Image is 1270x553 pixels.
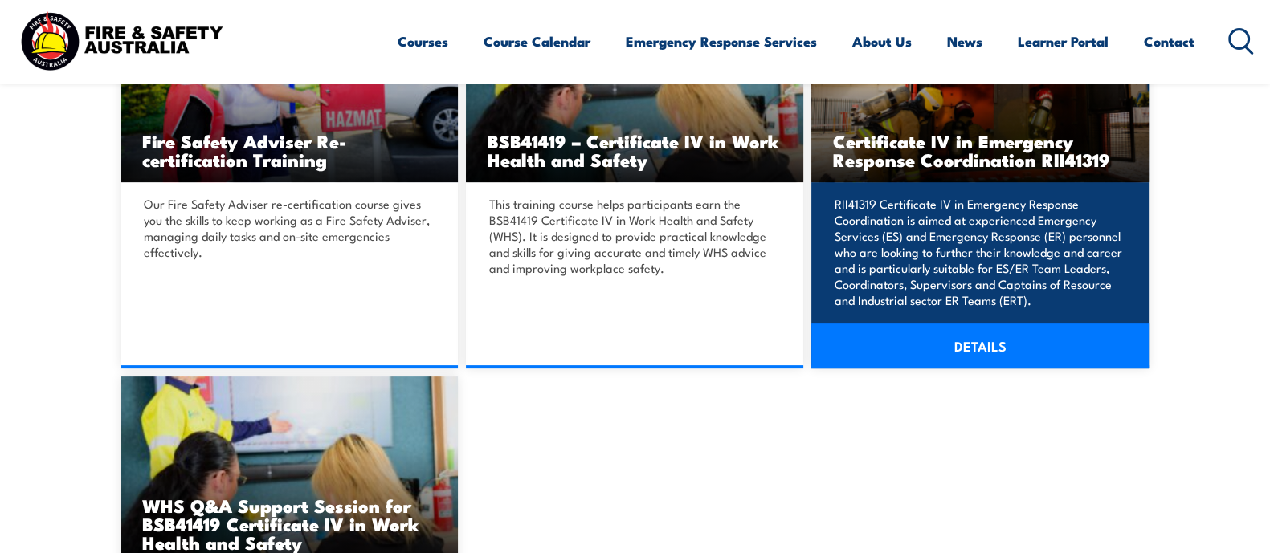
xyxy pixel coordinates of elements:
a: News [947,20,982,63]
a: Emergency Response Services [626,20,817,63]
h3: BSB41419 – Certificate IV in Work Health and Safety [487,132,782,169]
h3: Certificate IV in Emergency Response Coordination RII41319 [832,132,1128,169]
a: Courses [398,20,448,63]
a: Course Calendar [484,20,590,63]
p: Our Fire Safety Adviser re-certification course gives you the skills to keep working as a Fire Sa... [144,196,431,260]
a: Learner Portal [1018,20,1109,63]
a: Contact [1144,20,1194,63]
h3: Fire Safety Adviser Re-certification Training [142,132,438,169]
p: RII41319 Certificate IV in Emergency Response Coordination is aimed at experienced Emergency Serv... [834,196,1121,308]
a: DETAILS [811,323,1149,368]
a: About Us [852,20,912,63]
p: This training course helps participants earn the BSB41419 Certificate IV in Work Health and Safet... [488,196,776,276]
h3: WHS Q&A Support Session for BSB41419 Certificate IV in Work Health and Safety [142,496,438,551]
